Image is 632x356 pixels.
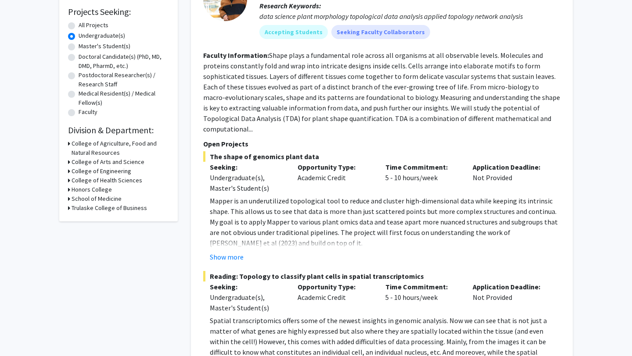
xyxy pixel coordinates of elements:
p: Time Commitment: [385,281,460,292]
mat-chip: Seeking Faculty Collaborators [331,25,430,39]
div: 5 - 10 hours/week [379,162,467,193]
label: All Projects [79,21,108,30]
p: Application Deadline: [473,162,547,172]
fg-read-more: Shape plays a fundamental role across all organisms at all observable levels. Molecules and prote... [203,51,560,133]
div: Academic Credit [291,281,379,313]
h2: Projects Seeking: [68,7,169,17]
h3: Trulaske College of Business [72,203,147,213]
h3: Honors College [72,185,112,194]
p: Seeking: [210,162,284,172]
button: Show more [210,252,244,262]
h3: College of Engineering [72,167,131,176]
label: Undergraduate(s) [79,31,125,40]
div: Academic Credit [291,162,379,193]
h3: College of Arts and Science [72,157,144,167]
label: Postdoctoral Researcher(s) / Research Staff [79,71,169,89]
div: Undergraduate(s), Master's Student(s) [210,172,284,193]
p: Time Commitment: [385,162,460,172]
label: Faculty [79,107,97,117]
h3: College of Agriculture, Food and Natural Resources [72,139,169,157]
span: The shape of genomics plant data [203,151,560,162]
h3: College of Health Sciences [72,176,142,185]
div: 5 - 10 hours/week [379,281,467,313]
b: Faculty Information: [203,51,269,60]
h2: Division & Department: [68,125,169,135]
div: Not Provided [466,162,554,193]
div: data science plant morphology topological data analysis applied topology network analysis [259,11,560,21]
label: Master's Student(s) [79,42,130,51]
p: Open Projects [203,139,560,149]
label: Doctoral Candidate(s) (PhD, MD, DMD, PharmD, etc.) [79,52,169,71]
p: Opportunity Type: [298,281,372,292]
span: Reading: Topology to classify plant cells in spatial transcriptomics [203,271,560,281]
div: Not Provided [466,281,554,313]
iframe: Chat [7,317,37,349]
label: Medical Resident(s) / Medical Fellow(s) [79,89,169,107]
p: Seeking: [210,281,284,292]
p: Opportunity Type: [298,162,372,172]
h3: School of Medicine [72,194,122,203]
mat-chip: Accepting Students [259,25,328,39]
p: Mapper is an underutilized topological tool to reduce and cluster high-dimensional data while kee... [210,196,560,248]
div: Undergraduate(s), Master's Student(s) [210,292,284,313]
p: Application Deadline: [473,281,547,292]
b: Research Keywords: [259,1,321,10]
